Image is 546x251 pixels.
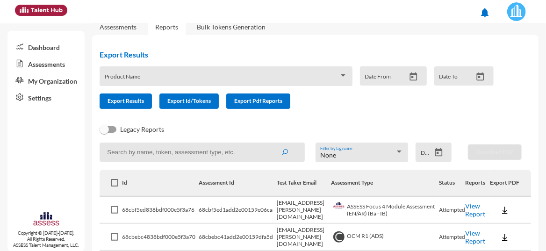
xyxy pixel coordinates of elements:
th: Export PDF [490,170,531,197]
th: Assessment Type [331,170,439,197]
th: Status [439,170,465,197]
a: Settings [7,89,85,106]
td: OCM R1 (ADS) [331,224,439,251]
td: 68cbebc4838bdf000e5f3a70 [122,224,199,251]
button: Export Id/Tokens [159,93,219,109]
a: Reports [148,15,186,38]
a: View Report [465,229,485,245]
td: Attempted [439,197,465,224]
td: 68cbebc41add2e00159dfa5d [199,224,277,251]
button: Download PDF [468,144,522,160]
p: Copyright © [DATE]-[DATE]. All Rights Reserved. ASSESS Talent Management, LLC. [7,230,85,248]
span: Legacy Reports [120,124,164,135]
th: Test Taker Email [277,170,331,197]
button: Open calendar [431,148,447,158]
mat-icon: notifications [479,7,490,18]
button: Open calendar [472,72,489,82]
span: Export Pdf Reports [234,97,282,104]
a: View Report [465,202,485,218]
span: Export Id/Tokens [167,97,211,104]
a: Assessments [7,55,85,72]
span: None [320,151,336,159]
a: Bulk Tokens Generation [189,15,273,38]
button: Export Pdf Reports [226,93,290,109]
th: Reports [465,170,490,197]
img: assesscompany-logo.png [33,211,60,228]
button: Open calendar [405,72,422,82]
h2: Export Results [100,50,501,59]
td: ASSESS Focus 4 Module Assessment (EN/AR) (Ba - IB) [331,197,439,224]
td: [EMAIL_ADDRESS][PERSON_NAME][DOMAIN_NAME] [277,197,331,224]
span: Export Results [108,97,144,104]
th: Assessment Id [199,170,277,197]
td: [EMAIL_ADDRESS][PERSON_NAME][DOMAIN_NAME] [277,224,331,251]
a: Assessments [100,23,136,31]
a: My Organization [7,72,85,89]
td: 68cbf5ed1add2e00159e06ca [199,197,277,224]
button: Export Results [100,93,152,109]
th: Id [122,170,199,197]
input: Search by name, token, assessment type, etc. [100,143,304,162]
td: 68cbf5ed838bdf000e5f3a76 [122,197,199,224]
td: Attempted [439,224,465,251]
a: Dashboard [7,38,85,55]
span: Download PDF [476,148,514,155]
